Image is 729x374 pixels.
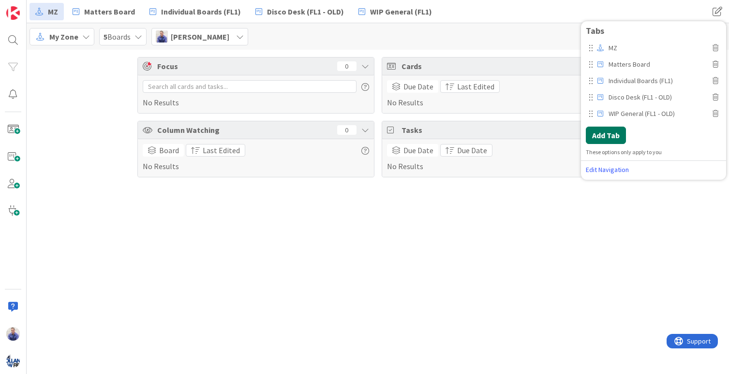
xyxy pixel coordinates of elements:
[457,144,487,156] span: Due Date
[171,31,229,43] span: [PERSON_NAME]
[159,144,179,156] span: Board
[143,80,369,108] div: No Results
[387,80,613,108] div: No Results
[586,127,626,144] button: Add Tab
[6,6,20,20] img: Visit kanbanzone.com
[440,144,492,157] button: Due Date
[161,6,241,17] span: Individual Boards (FL1)
[267,6,344,17] span: Disco Desk (FL1 - OLD)
[143,144,369,172] div: No Results
[586,26,721,36] div: Tabs
[606,90,711,104] span: Disco Desk (FL1 - OLD)
[403,81,433,92] span: Due Date
[67,3,141,20] a: Matters Board
[156,30,168,43] img: JG
[144,3,247,20] a: Individual Boards (FL1)
[157,60,329,72] span: Focus
[84,6,135,17] span: Matters Board
[606,57,711,72] span: Matters Board
[586,148,721,157] div: These options only apply to you
[104,32,107,42] b: 5
[337,125,357,135] div: 0
[402,60,577,72] span: Cards
[586,165,721,175] a: Edit Navigation
[49,31,78,43] span: My Zone
[403,144,433,156] span: Due Date
[353,3,438,20] a: WIP General (FL1)
[203,144,240,156] span: Last Edited
[30,3,64,20] a: MZ
[606,106,711,121] span: WIP General (FL1 - OLD)
[337,61,357,71] div: 0
[440,80,500,93] button: Last Edited
[157,124,332,136] span: Column Watching
[20,1,44,13] span: Support
[143,80,357,93] input: Search all cards and tasks...
[186,144,245,157] button: Last Edited
[606,41,711,55] span: MZ
[370,6,432,17] span: WIP General (FL1)
[457,81,494,92] span: Last Edited
[6,327,20,341] img: JG
[6,354,20,368] img: avatar
[606,73,711,88] span: Individual Boards (FL1)
[387,144,613,172] div: No Results
[250,3,350,20] a: Disco Desk (FL1 - OLD)
[48,6,58,17] span: MZ
[104,31,131,43] span: Boards
[402,124,577,136] span: Tasks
